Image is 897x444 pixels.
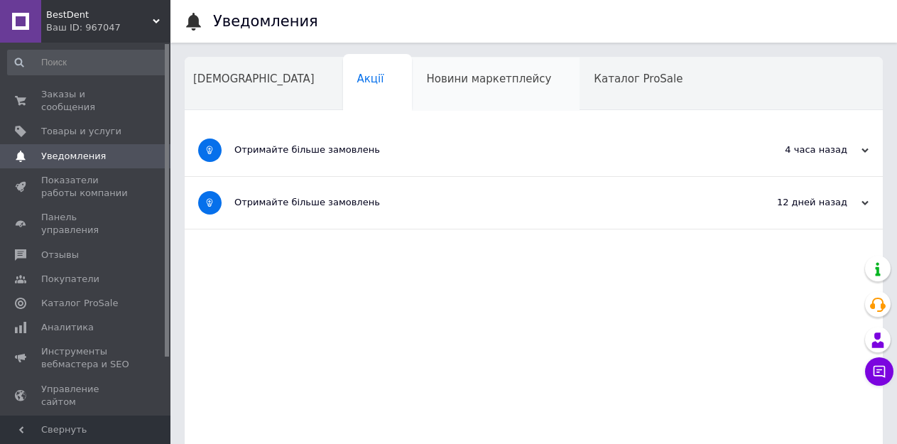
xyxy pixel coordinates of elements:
span: Новини маркетплейсу [426,72,551,85]
span: Каталог ProSale [41,297,118,310]
input: Поиск [7,50,168,75]
span: Показатели работы компании [41,174,131,200]
span: BestDent [46,9,153,21]
span: Товары и услуги [41,125,121,138]
span: Инструменты вебмастера и SEO [41,345,131,371]
span: Отзывы [41,249,79,261]
button: Чат с покупателем [865,357,893,386]
span: Заказы и сообщения [41,88,131,114]
span: Аналитика [41,321,94,334]
div: Отримайте більше замовлень [234,196,727,209]
span: Каталог ProSale [594,72,683,85]
span: [DEMOGRAPHIC_DATA] [193,72,315,85]
span: Панель управления [41,211,131,237]
span: Акції [357,72,384,85]
span: Покупатели [41,273,99,286]
span: Управление сайтом [41,383,131,408]
div: 12 дней назад [727,196,869,209]
span: Уведомления [41,150,106,163]
div: 4 часа назад [727,144,869,156]
div: Отримайте більше замовлень [234,144,727,156]
h1: Уведомления [213,13,318,30]
div: Ваш ID: 967047 [46,21,170,34]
